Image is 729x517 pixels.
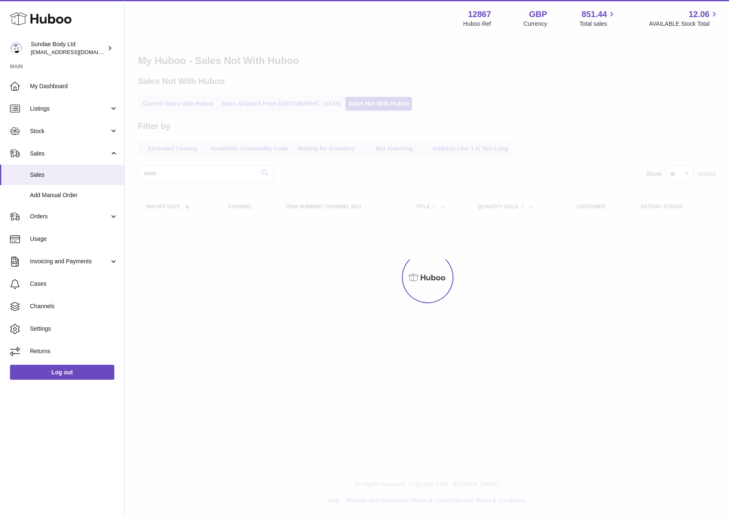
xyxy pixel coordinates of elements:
[579,9,616,28] a: 851.44 Total sales
[468,9,491,20] strong: 12867
[30,213,109,220] span: Orders
[579,20,616,28] span: Total sales
[30,347,118,355] span: Returns
[30,257,109,265] span: Invoicing and Payments
[31,40,106,56] div: Sundae Body Ltd
[30,191,118,199] span: Add Manual Order
[524,20,547,28] div: Currency
[529,9,547,20] strong: GBP
[30,171,118,179] span: Sales
[581,9,607,20] span: 851.44
[463,20,491,28] div: Huboo Ref
[30,150,109,158] span: Sales
[30,302,118,310] span: Channels
[689,9,709,20] span: 12.06
[10,365,114,380] a: Log out
[30,105,109,113] span: Listings
[30,280,118,288] span: Cases
[30,82,118,90] span: My Dashboard
[649,20,719,28] span: AVAILABLE Stock Total
[10,42,22,54] img: kirstie@sundaebody.com
[30,325,118,333] span: Settings
[31,49,122,55] span: [EMAIL_ADDRESS][DOMAIN_NAME]
[30,127,109,135] span: Stock
[649,9,719,28] a: 12.06 AVAILABLE Stock Total
[30,235,118,243] span: Usage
